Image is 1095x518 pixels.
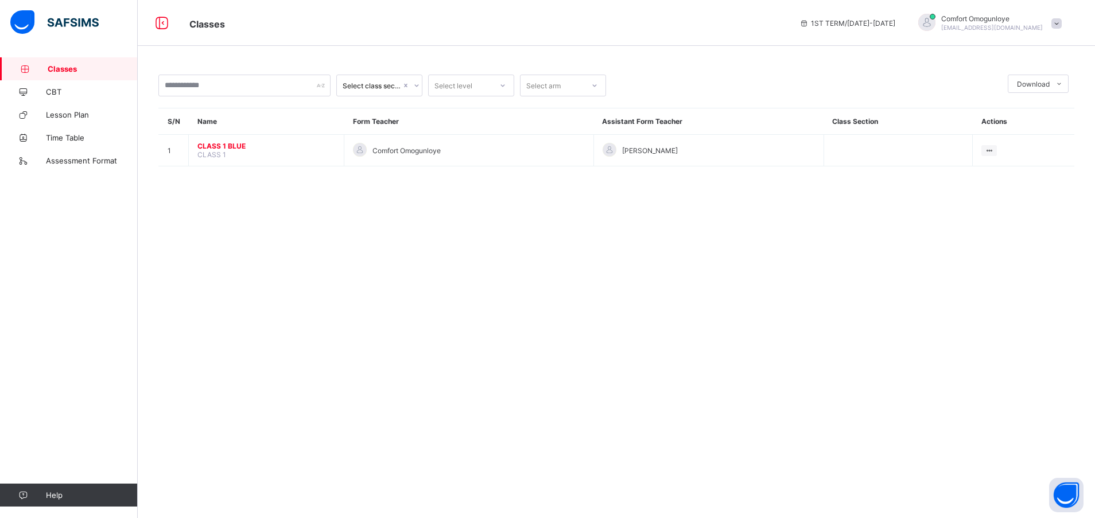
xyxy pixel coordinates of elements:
span: CBT [46,87,138,96]
span: Assessment Format [46,156,138,165]
span: Classes [189,18,225,30]
th: S/N [159,108,189,135]
span: [PERSON_NAME] [622,146,678,155]
button: Open asap [1049,478,1084,512]
div: Select level [434,75,472,96]
th: Assistant Form Teacher [593,108,824,135]
span: Download [1017,80,1050,88]
span: Comfort Omogunloye [372,146,441,155]
span: CLASS 1 [197,150,226,159]
th: Actions [973,108,1074,135]
th: Form Teacher [344,108,593,135]
span: Lesson Plan [46,110,138,119]
span: Classes [48,64,138,73]
span: Time Table [46,133,138,142]
span: CLASS 1 BLUE [197,142,335,150]
span: Comfort Omogunloye [941,14,1043,23]
th: Class Section [824,108,973,135]
span: session/term information [799,19,895,28]
img: safsims [10,10,99,34]
th: Name [189,108,344,135]
div: ComfortOmogunloye [907,14,1067,33]
td: 1 [159,135,189,166]
span: Help [46,490,137,500]
span: [EMAIL_ADDRESS][DOMAIN_NAME] [941,24,1043,31]
div: Select class section [343,81,401,90]
div: Select arm [526,75,561,96]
